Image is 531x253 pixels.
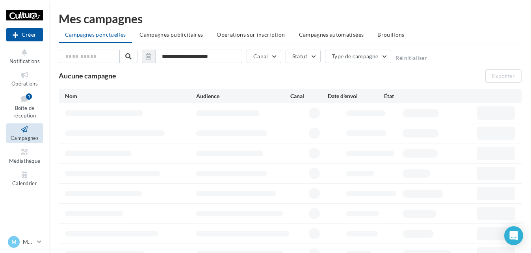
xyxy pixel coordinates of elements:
div: État [384,92,440,100]
a: Campagnes [6,123,43,143]
button: Notifications [6,47,43,66]
a: Boîte de réception1 [6,92,43,121]
div: Audience [196,92,290,100]
div: Nom [65,92,196,100]
span: Campagnes [11,135,39,141]
a: Opérations [6,69,43,88]
div: Canal [290,92,328,100]
button: Réinitialiser [395,55,427,61]
span: Campagnes automatisées [299,31,364,38]
button: Canal [247,50,281,63]
span: Brouillons [377,31,405,38]
div: Mes campagnes [59,13,522,24]
p: Mundolsheim [23,238,34,246]
span: Médiathèque [9,158,41,164]
a: M Mundolsheim [6,234,43,249]
a: Médiathèque [6,146,43,166]
div: 1 [26,93,32,100]
span: Operations sur inscription [217,31,285,38]
span: Campagnes publicitaires [139,31,203,38]
span: Opérations [11,80,38,87]
div: Open Intercom Messenger [504,226,523,245]
div: Nouvelle campagne [6,28,43,41]
span: M [11,238,17,246]
span: Boîte de réception [13,105,36,119]
div: Date d'envoi [328,92,384,100]
a: Calendrier [6,169,43,188]
button: Statut [286,50,321,63]
span: Aucune campagne [59,71,116,80]
button: Type de campagne [325,50,392,63]
span: Calendrier [12,180,37,186]
button: Créer [6,28,43,41]
button: Exporter [485,69,522,83]
span: Notifications [9,58,40,64]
